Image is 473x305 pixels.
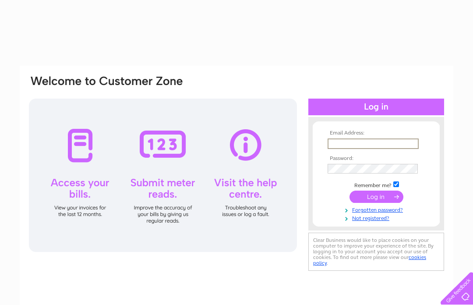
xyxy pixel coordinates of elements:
[325,130,427,136] th: Email Address:
[308,233,444,271] div: Clear Business would like to place cookies on your computer to improve your experience of the sit...
[328,213,427,222] a: Not registered?
[325,156,427,162] th: Password:
[325,180,427,189] td: Remember me?
[313,254,426,266] a: cookies policy
[328,205,427,213] a: Forgotten password?
[349,191,403,203] input: Submit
